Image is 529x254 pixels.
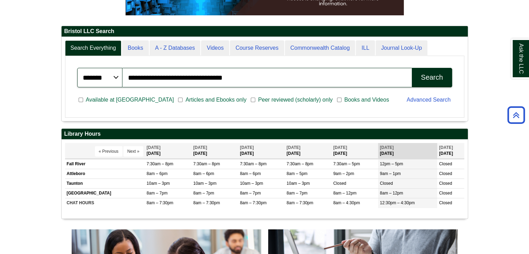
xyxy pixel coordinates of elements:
[240,200,267,205] span: 8am – 7:30pm
[83,96,177,104] span: Available at [GEOGRAPHIC_DATA]
[193,181,217,186] span: 10am – 3pm
[380,200,415,205] span: 12:30pm – 4:30pm
[65,159,145,169] td: Fall River
[285,40,355,56] a: Commonwealth Catalog
[178,97,183,103] input: Articles and Ebooks only
[333,161,360,166] span: 7:30am – 5pm
[376,40,427,56] a: Journal Look-Up
[356,40,375,56] a: ILL
[439,181,452,186] span: Closed
[439,145,453,150] span: [DATE]
[287,145,300,150] span: [DATE]
[230,40,284,56] a: Course Reserves
[240,191,261,196] span: 8am – 7pm
[439,171,452,176] span: Closed
[439,161,452,166] span: Closed
[240,181,263,186] span: 10am – 3pm
[287,200,313,205] span: 8am – 7:30pm
[95,146,122,157] button: « Previous
[333,181,346,186] span: Closed
[333,145,347,150] span: [DATE]
[287,181,310,186] span: 10am – 3pm
[439,200,452,205] span: Closed
[407,97,450,103] a: Advanced Search
[193,161,220,166] span: 7:30am – 8pm
[65,179,145,189] td: Taunton
[439,191,452,196] span: Closed
[287,171,307,176] span: 8am – 5pm
[147,191,168,196] span: 8am – 7pm
[437,143,464,159] th: [DATE]
[240,161,267,166] span: 7:30am – 8pm
[412,68,452,87] button: Search
[255,96,335,104] span: Peer reviewed (scholarly) only
[287,161,313,166] span: 7:30am – 8pm
[147,181,170,186] span: 10am – 3pm
[192,143,238,159] th: [DATE]
[147,200,174,205] span: 8am – 7:30pm
[193,145,207,150] span: [DATE]
[122,40,149,56] a: Books
[380,191,403,196] span: 8am – 12pm
[238,143,285,159] th: [DATE]
[380,145,394,150] span: [DATE]
[333,191,356,196] span: 8am – 12pm
[331,143,378,159] th: [DATE]
[193,191,214,196] span: 8am – 7pm
[421,73,443,81] div: Search
[62,26,468,37] h2: Bristol LLC Search
[240,171,261,176] span: 8am – 6pm
[147,161,174,166] span: 7:30am – 8pm
[79,97,83,103] input: Available at [GEOGRAPHIC_DATA]
[65,198,145,208] td: CHAT HOURS
[380,161,403,166] span: 12pm – 5pm
[342,96,392,104] span: Books and Videos
[505,110,527,120] a: Back to Top
[333,200,360,205] span: 8am – 4:30pm
[147,171,168,176] span: 8am – 6pm
[240,145,254,150] span: [DATE]
[65,189,145,198] td: [GEOGRAPHIC_DATA]
[287,191,307,196] span: 8am – 7pm
[145,143,192,159] th: [DATE]
[380,171,401,176] span: 9am – 1pm
[251,97,255,103] input: Peer reviewed (scholarly) only
[285,143,331,159] th: [DATE]
[65,40,122,56] a: Search Everything
[150,40,201,56] a: A - Z Databases
[193,171,214,176] span: 8am – 6pm
[193,200,220,205] span: 8am – 7:30pm
[147,145,161,150] span: [DATE]
[65,169,145,178] td: Attleboro
[380,181,393,186] span: Closed
[378,143,437,159] th: [DATE]
[201,40,229,56] a: Videos
[62,129,468,140] h2: Library Hours
[337,97,342,103] input: Books and Videos
[123,146,143,157] button: Next »
[333,171,354,176] span: 9am – 2pm
[183,96,249,104] span: Articles and Ebooks only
